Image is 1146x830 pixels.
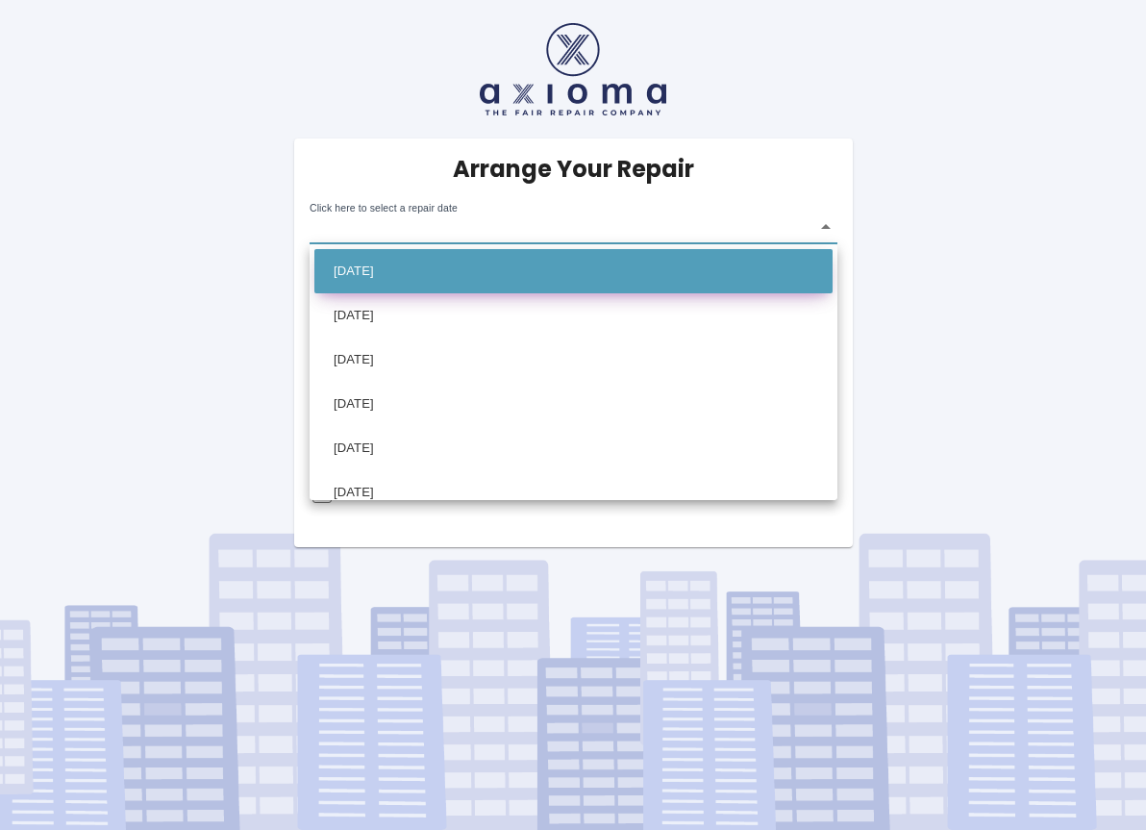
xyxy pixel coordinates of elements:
li: [DATE] [314,249,833,293]
li: [DATE] [314,382,833,426]
li: [DATE] [314,426,833,470]
li: [DATE] [314,470,833,515]
li: [DATE] [314,293,833,338]
li: [DATE] [314,338,833,382]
